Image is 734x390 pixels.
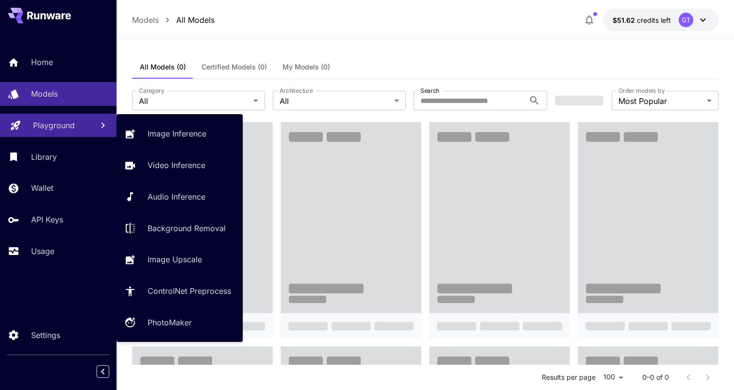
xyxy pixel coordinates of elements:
div: GT [679,13,693,27]
p: ControlNet Preprocess [148,285,231,297]
div: Collapse sidebar [104,363,117,380]
span: credits left [637,16,671,24]
p: Models [132,14,159,26]
a: Audio Inference [117,185,243,209]
a: Image Inference [117,122,243,146]
span: All Models (0) [140,63,186,71]
p: Results per page [542,373,596,382]
p: Image Upscale [148,254,202,265]
p: Background Removal [148,222,226,234]
a: Image Upscale [117,248,243,271]
p: Playground [33,119,75,131]
span: Most Popular [618,95,703,107]
button: $51.62354 [603,9,718,31]
p: PhotoMaker [148,317,192,328]
a: Video Inference [117,153,243,177]
p: 0–0 of 0 [642,373,669,382]
span: All [139,95,250,107]
nav: breadcrumb [132,14,215,26]
a: ControlNet Preprocess [117,279,243,303]
p: Video Inference [148,159,205,171]
a: PhotoMaker [117,311,243,335]
label: Order models by [618,86,665,95]
span: $51.62 [613,16,637,24]
p: Usage [31,245,54,257]
p: API Keys [31,214,63,225]
p: Models [31,88,58,100]
label: Architecture [280,86,313,95]
p: Home [31,56,53,68]
p: Library [31,151,57,163]
p: All Models [176,14,215,26]
button: Collapse sidebar [97,365,109,378]
span: Certified Models (0) [201,63,267,71]
label: Search [420,86,439,95]
div: 100 [600,370,627,384]
p: Audio Inference [148,191,205,203]
div: $51.62354 [613,15,671,25]
a: Background Removal [117,216,243,240]
label: Category [139,86,165,95]
p: Image Inference [148,128,206,139]
p: Wallet [31,182,53,194]
p: Settings [31,329,60,341]
span: My Models (0) [283,63,330,71]
span: All [280,95,390,107]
